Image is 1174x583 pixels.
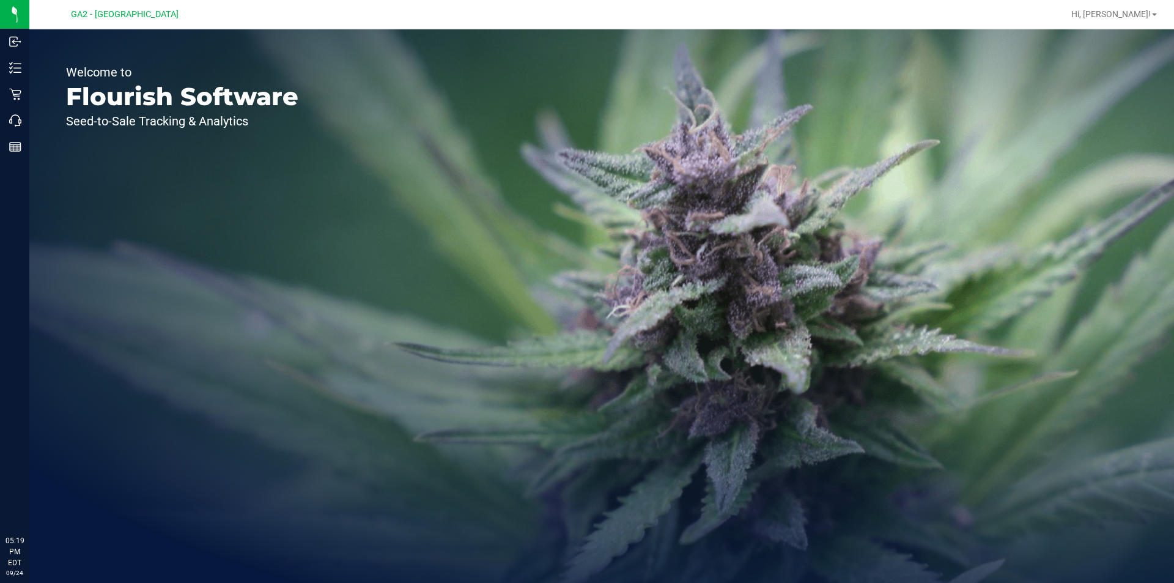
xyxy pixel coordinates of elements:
inline-svg: Inbound [9,35,21,48]
p: Welcome to [66,66,298,78]
inline-svg: Call Center [9,114,21,127]
p: Flourish Software [66,84,298,109]
p: Seed-to-Sale Tracking & Analytics [66,115,298,127]
p: 09/24 [6,568,24,577]
p: 05:19 PM EDT [6,535,24,568]
inline-svg: Inventory [9,62,21,74]
span: Hi, [PERSON_NAME]! [1071,9,1151,19]
iframe: Resource center [12,485,49,522]
inline-svg: Reports [9,141,21,153]
span: GA2 - [GEOGRAPHIC_DATA] [71,9,179,20]
inline-svg: Retail [9,88,21,100]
